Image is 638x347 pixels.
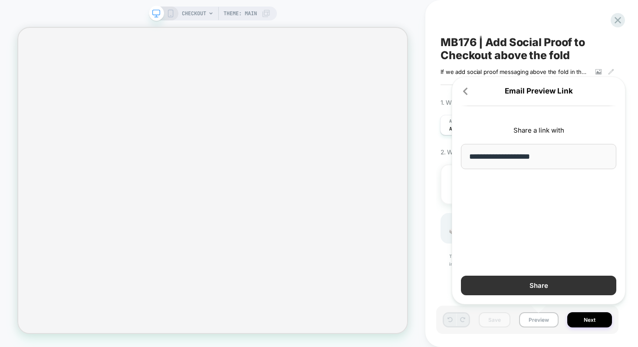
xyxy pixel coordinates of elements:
[461,276,616,295] button: Share
[441,99,576,106] span: 1. What audience and where will the experience run?
[461,86,616,97] p: Email Preview Link
[224,7,257,20] span: Theme: MAIN
[461,126,616,136] p: Share a link with
[441,148,554,156] span: 2. Which changes the experience contains?
[441,36,614,62] span: MB176 | Add Social Proof to Checkout above the fold
[441,68,589,75] span: If we add social proof messaging above the fold in the checkout,then conversions will increase,be...
[479,312,510,327] button: Save
[182,7,206,20] span: CHECKOUT
[519,312,559,327] button: Preview
[441,252,614,268] div: To add new components, you need to create additional extension points in Shopify.
[567,312,612,327] button: Next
